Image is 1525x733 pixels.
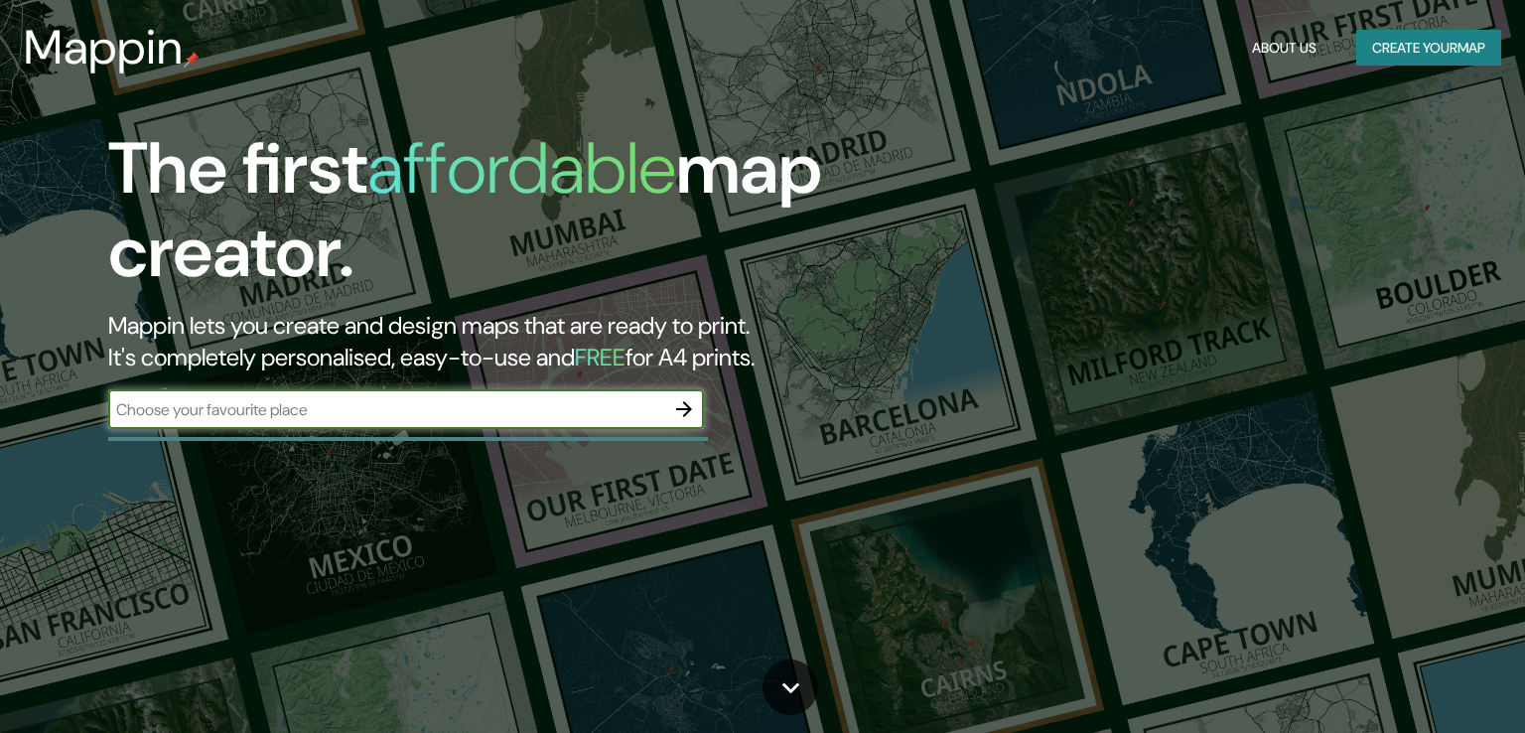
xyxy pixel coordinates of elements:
button: Create yourmap [1356,30,1501,67]
button: About Us [1244,30,1324,67]
h5: FREE [575,342,625,372]
h1: affordable [367,122,676,215]
input: Choose your favourite place [108,398,664,421]
img: mappin-pin [184,52,200,68]
h3: Mappin [24,20,184,75]
h2: Mappin lets you create and design maps that are ready to print. It's completely personalised, eas... [108,310,871,373]
h1: The first map creator. [108,127,871,310]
